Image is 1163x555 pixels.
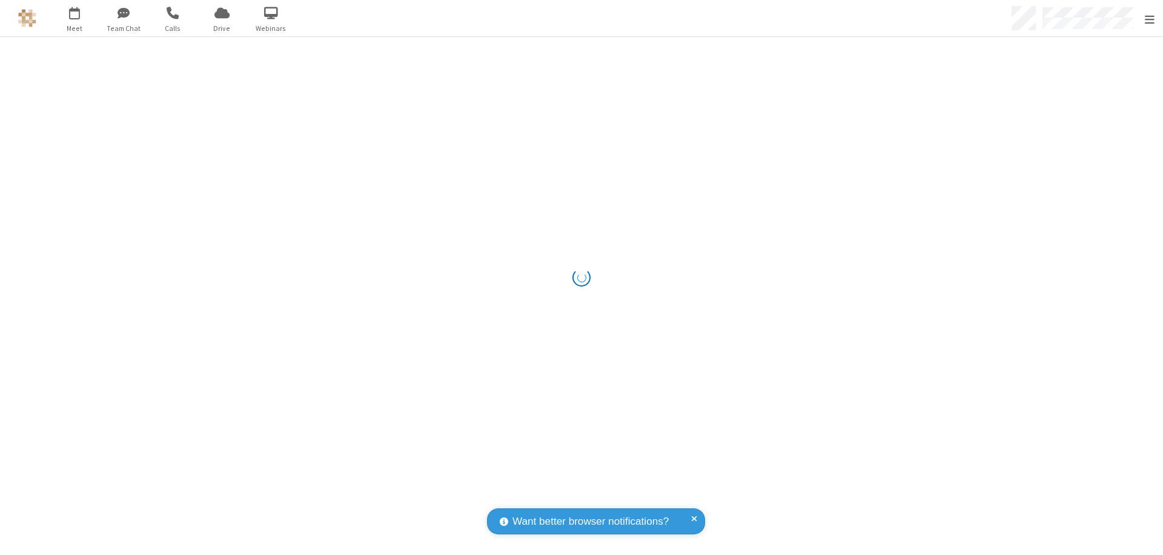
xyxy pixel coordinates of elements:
[150,23,196,34] span: Calls
[18,9,36,27] img: QA Selenium DO NOT DELETE OR CHANGE
[248,23,294,34] span: Webinars
[512,514,669,530] span: Want better browser notifications?
[101,23,147,34] span: Team Chat
[52,23,98,34] span: Meet
[199,23,245,34] span: Drive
